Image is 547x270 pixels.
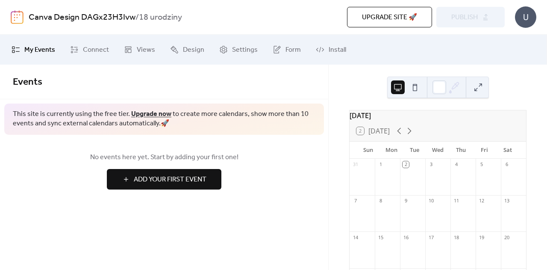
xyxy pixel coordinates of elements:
[83,45,109,55] span: Connect
[350,110,526,121] div: [DATE]
[403,142,426,159] div: Tue
[118,38,162,61] a: Views
[13,152,315,163] span: No events here yet. Start by adding your first one!
[139,9,182,26] b: 18 urodziny
[309,38,353,61] a: Install
[379,142,403,159] div: Mon
[134,175,206,185] span: Add Your First Event
[453,161,459,168] div: 4
[478,161,485,168] div: 5
[135,9,139,26] b: /
[377,234,384,240] div: 15
[183,45,204,55] span: Design
[453,198,459,204] div: 11
[503,161,510,168] div: 6
[503,198,510,204] div: 13
[428,234,434,240] div: 17
[352,161,359,168] div: 31
[131,107,171,121] a: Upgrade now
[403,234,409,240] div: 16
[107,169,221,190] button: Add Your First Event
[164,38,211,61] a: Design
[428,161,434,168] div: 3
[64,38,115,61] a: Connect
[428,198,434,204] div: 10
[11,10,24,24] img: logo
[347,7,432,27] button: Upgrade site 🚀
[352,198,359,204] div: 7
[478,198,485,204] div: 12
[13,169,315,190] a: Add Your First Event
[403,198,409,204] div: 9
[29,9,135,26] a: Canva Design DAGx23H3Ivw
[362,12,417,23] span: Upgrade site 🚀
[496,142,519,159] div: Sat
[503,234,510,240] div: 20
[137,45,155,55] span: Views
[403,161,409,168] div: 2
[232,45,258,55] span: Settings
[24,45,55,55] span: My Events
[515,6,536,28] div: U
[5,38,62,61] a: My Events
[285,45,301,55] span: Form
[377,161,384,168] div: 1
[352,234,359,240] div: 14
[478,234,485,240] div: 19
[453,234,459,240] div: 18
[473,142,496,159] div: Fri
[266,38,307,61] a: Form
[377,198,384,204] div: 8
[426,142,449,159] div: Wed
[213,38,264,61] a: Settings
[450,142,473,159] div: Thu
[13,110,315,129] span: This site is currently using the free tier. to create more calendars, show more than 10 events an...
[13,73,42,92] span: Events
[329,45,346,55] span: Install
[356,142,379,159] div: Sun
